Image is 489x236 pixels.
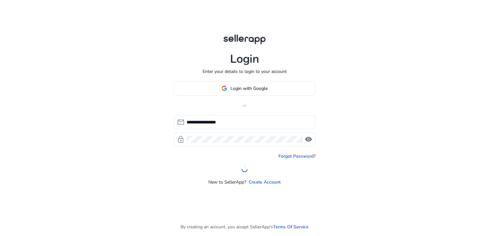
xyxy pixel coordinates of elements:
[230,52,259,66] h1: Login
[273,224,309,230] a: Terms Of Service
[208,179,246,185] p: New to SellerApp?
[278,153,316,160] a: Forgot Password?
[174,81,316,96] button: Login with Google
[305,136,312,143] span: visibility
[177,118,185,126] span: mail
[174,102,316,109] p: or
[203,68,287,75] p: Enter your details to login to your account
[177,136,185,143] span: lock
[230,85,268,92] span: Login with Google
[221,85,227,91] img: google-logo.svg
[249,179,281,185] a: Create Account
